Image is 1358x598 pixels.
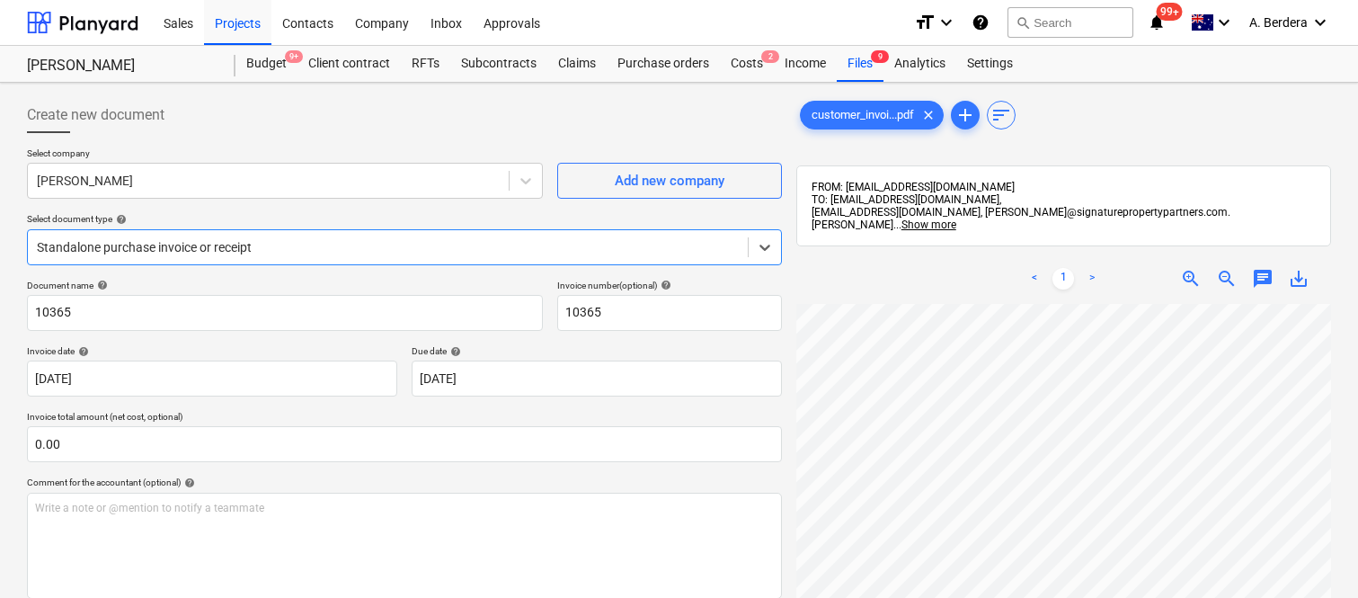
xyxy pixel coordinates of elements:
[1052,268,1074,290] a: Page 1 is your current page
[1213,12,1235,33] i: keyboard_arrow_down
[990,104,1012,126] span: sort
[800,101,944,129] div: customer_invoi...pdf
[720,46,774,82] div: Costs
[837,46,883,82] a: Files9
[883,46,956,82] a: Analytics
[1252,268,1274,290] span: chat
[27,295,543,331] input: Document name
[181,478,195,488] span: help
[1309,12,1331,33] i: keyboard_arrow_down
[761,50,779,63] span: 2
[720,46,774,82] a: Costs2
[557,163,782,199] button: Add new company
[972,12,990,33] i: Knowledge base
[27,57,214,76] div: [PERSON_NAME]
[401,46,450,82] a: RFTs
[615,169,724,192] div: Add new company
[1268,512,1358,598] iframe: Chat Widget
[812,206,1230,231] span: [EMAIL_ADDRESS][DOMAIN_NAME], [PERSON_NAME]@signaturepropertypartners.com.[PERSON_NAME]
[547,46,607,82] a: Claims
[1288,268,1309,290] span: save_alt
[812,193,1001,206] span: TO: [EMAIL_ADDRESS][DOMAIN_NAME],
[1081,268,1103,290] a: Next page
[893,219,956,231] span: ...
[812,181,1015,193] span: FROM: [EMAIL_ADDRESS][DOMAIN_NAME]
[901,219,956,231] span: Show more
[954,104,976,126] span: add
[235,46,297,82] div: Budget
[1157,3,1183,21] span: 99+
[1249,15,1308,30] span: A. Berdera
[27,411,782,426] p: Invoice total amount (net cost, optional)
[936,12,957,33] i: keyboard_arrow_down
[27,213,782,225] div: Select document type
[75,346,89,357] span: help
[918,104,939,126] span: clear
[1216,268,1238,290] span: zoom_out
[27,280,543,291] div: Document name
[27,426,782,462] input: Invoice total amount (net cost, optional)
[557,295,782,331] input: Invoice number
[914,12,936,33] i: format_size
[450,46,547,82] a: Subcontracts
[607,46,720,82] a: Purchase orders
[285,50,303,63] span: 9+
[1024,268,1045,290] a: Previous page
[412,361,782,397] input: Due date not specified
[27,477,782,488] div: Comment for the accountant (optional)
[27,147,543,163] p: Select company
[112,214,127,225] span: help
[557,280,782,291] div: Invoice number (optional)
[657,280,671,290] span: help
[297,46,401,82] a: Client contract
[412,345,782,357] div: Due date
[837,46,883,82] div: Files
[871,50,889,63] span: 9
[93,280,108,290] span: help
[1180,268,1202,290] span: zoom_in
[1007,7,1133,38] button: Search
[956,46,1024,82] a: Settings
[27,104,164,126] span: Create new document
[235,46,297,82] a: Budget9+
[447,346,461,357] span: help
[1016,15,1030,30] span: search
[27,345,397,357] div: Invoice date
[27,361,397,397] input: Invoice date not specified
[774,46,837,82] a: Income
[1148,12,1166,33] i: notifications
[801,109,925,122] span: customer_invoi...pdf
